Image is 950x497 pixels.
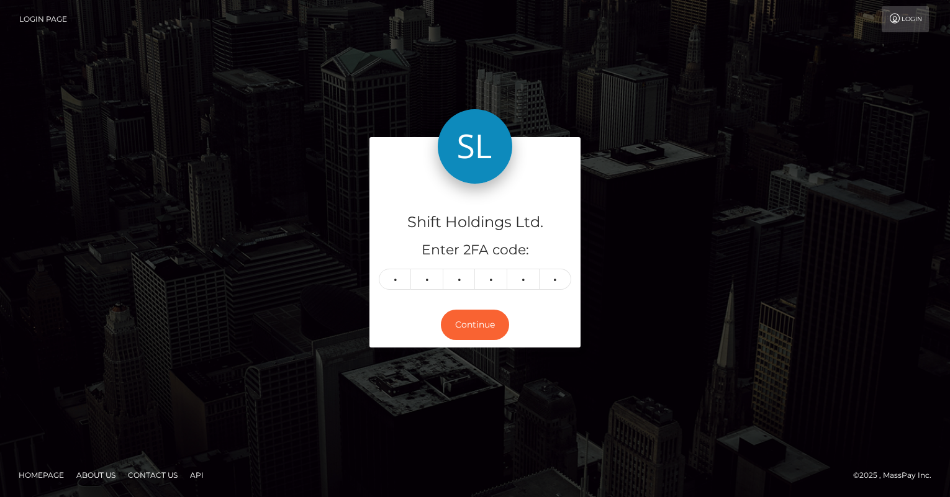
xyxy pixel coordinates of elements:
a: Login [882,6,929,32]
img: Shift Holdings Ltd. [438,109,512,184]
a: Login Page [19,6,67,32]
button: Continue [441,310,509,340]
a: Contact Us [123,465,183,485]
a: Homepage [14,465,69,485]
h5: Enter 2FA code: [379,241,571,260]
div: © 2025 , MassPay Inc. [853,468,941,482]
h4: Shift Holdings Ltd. [379,212,571,233]
a: About Us [71,465,120,485]
a: API [185,465,209,485]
